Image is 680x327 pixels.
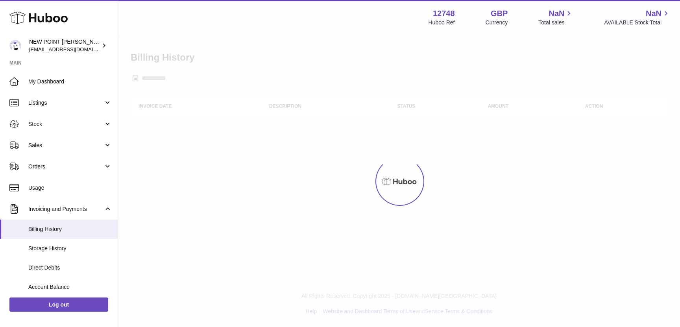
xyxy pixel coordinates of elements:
[29,46,116,52] span: [EMAIL_ADDRESS][DOMAIN_NAME]
[29,38,100,53] div: NEW POINT [PERSON_NAME] LIMITED
[491,8,508,19] strong: GBP
[646,8,662,19] span: NaN
[549,8,564,19] span: NaN
[28,283,112,291] span: Account Balance
[604,8,671,26] a: NaN AVAILABLE Stock Total
[28,120,103,128] span: Stock
[9,40,21,52] img: Info@newpoint.com.tr
[28,142,103,149] span: Sales
[28,245,112,252] span: Storage History
[28,78,112,85] span: My Dashboard
[604,19,671,26] span: AVAILABLE Stock Total
[9,297,108,312] a: Log out
[28,184,112,192] span: Usage
[28,225,112,233] span: Billing History
[486,19,508,26] div: Currency
[433,8,455,19] strong: 12748
[538,19,573,26] span: Total sales
[28,205,103,213] span: Invoicing and Payments
[28,163,103,170] span: Orders
[538,8,573,26] a: NaN Total sales
[28,264,112,272] span: Direct Debits
[429,19,455,26] div: Huboo Ref
[28,99,103,107] span: Listings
